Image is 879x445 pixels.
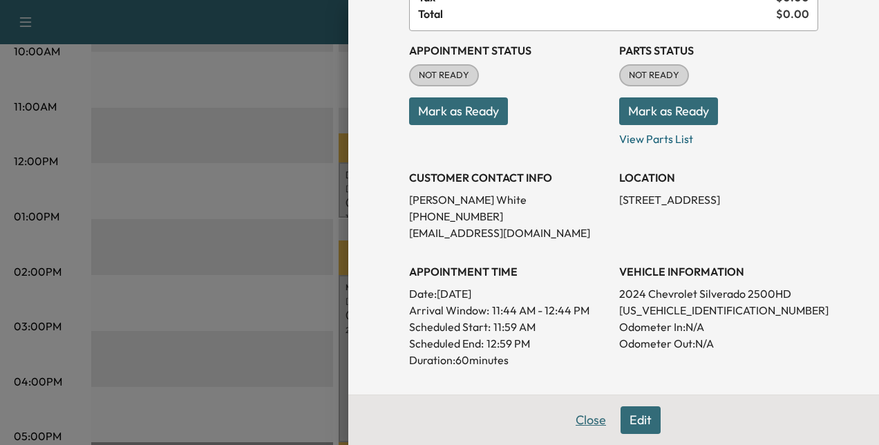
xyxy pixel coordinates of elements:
[409,319,491,335] p: Scheduled Start:
[409,285,608,302] p: Date: [DATE]
[619,390,818,407] h3: CONTACT CUSTOMER
[409,263,608,280] h3: APPOINTMENT TIME
[486,335,530,352] p: 12:59 PM
[619,191,818,208] p: [STREET_ADDRESS]
[493,319,536,335] p: 11:59 AM
[619,319,818,335] p: Odometer In: N/A
[409,42,608,59] h3: Appointment Status
[418,6,776,22] span: Total
[621,68,688,82] span: NOT READY
[409,352,608,368] p: Duration: 60 minutes
[409,390,608,407] h3: History
[567,406,615,434] button: Close
[619,125,818,147] p: View Parts List
[619,97,718,125] button: Mark as Ready
[409,335,484,352] p: Scheduled End:
[409,225,608,241] p: [EMAIL_ADDRESS][DOMAIN_NAME]
[619,285,818,302] p: 2024 Chevrolet Silverado 2500HD
[409,302,608,319] p: Arrival Window:
[619,335,818,352] p: Odometer Out: N/A
[492,302,589,319] span: 11:44 AM - 12:44 PM
[619,169,818,186] h3: LOCATION
[619,42,818,59] h3: Parts Status
[409,208,608,225] p: [PHONE_NUMBER]
[409,169,608,186] h3: CUSTOMER CONTACT INFO
[776,6,809,22] span: $ 0.00
[410,68,478,82] span: NOT READY
[619,263,818,280] h3: VEHICLE INFORMATION
[409,97,508,125] button: Mark as Ready
[619,302,818,319] p: [US_VEHICLE_IDENTIFICATION_NUMBER]
[621,406,661,434] button: Edit
[409,191,608,208] p: [PERSON_NAME] White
